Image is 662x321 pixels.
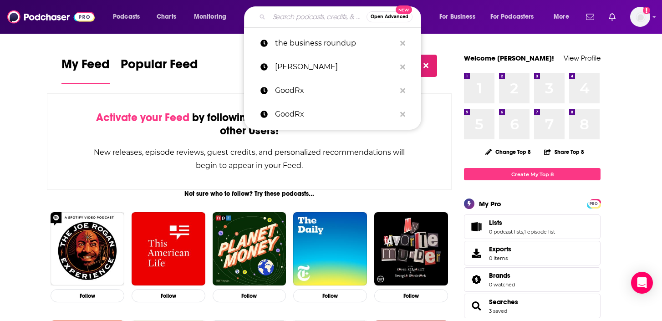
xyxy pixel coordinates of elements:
[253,6,430,27] div: Search podcasts, credits, & more...
[464,294,601,318] span: Searches
[489,255,511,261] span: 0 items
[489,219,502,227] span: Lists
[588,200,599,207] a: PRO
[547,10,581,24] button: open menu
[374,289,448,302] button: Follow
[51,212,124,286] img: The Joe Rogan Experience
[489,229,523,235] a: 0 podcast lists
[213,289,286,302] button: Follow
[479,199,501,208] div: My Pro
[47,190,452,198] div: Not sure who to follow? Try these podcasts...
[467,247,485,260] span: Exports
[275,102,396,126] p: GoodRx
[374,212,448,286] img: My Favorite Murder with Karen Kilgariff and Georgia Hardstark
[464,168,601,180] a: Create My Top 8
[489,245,511,253] span: Exports
[630,7,650,27] img: User Profile
[293,212,367,286] img: The Daily
[121,56,198,84] a: Popular Feed
[113,10,140,23] span: Podcasts
[464,241,601,265] a: Exports
[244,31,421,55] a: the business roundup
[489,308,507,314] a: 3 saved
[107,10,152,24] button: open menu
[489,271,515,280] a: Brands
[269,10,367,24] input: Search podcasts, credits, & more...
[467,273,485,286] a: Brands
[132,289,205,302] button: Follow
[489,298,518,306] a: Searches
[61,56,110,77] span: My Feed
[630,7,650,27] span: Logged in as kkitamorn
[293,289,367,302] button: Follow
[467,300,485,312] a: Searches
[93,111,406,138] div: by following Podcasts, Creators, Lists, and other Users!
[480,146,536,158] button: Change Top 8
[544,143,585,161] button: Share Top 8
[244,102,421,126] a: GoodRx
[464,267,601,292] span: Brands
[275,55,396,79] p: Lindsay Rosenthal
[367,11,412,22] button: Open AdvancedNew
[371,15,408,19] span: Open Advanced
[51,289,124,302] button: Follow
[439,10,475,23] span: For Business
[396,5,412,14] span: New
[213,212,286,286] img: Planet Money
[489,281,515,288] a: 0 watched
[605,9,619,25] a: Show notifications dropdown
[631,272,653,294] div: Open Intercom Messenger
[433,10,487,24] button: open menu
[490,10,534,23] span: For Podcasters
[464,214,601,239] span: Lists
[643,7,650,14] svg: Add a profile image
[188,10,238,24] button: open menu
[151,10,182,24] a: Charts
[523,229,524,235] span: ,
[7,8,95,25] img: Podchaser - Follow, Share and Rate Podcasts
[121,56,198,77] span: Popular Feed
[157,10,176,23] span: Charts
[630,7,650,27] button: Show profile menu
[244,55,421,79] a: [PERSON_NAME]
[275,31,396,55] p: the business roundup
[582,9,598,25] a: Show notifications dropdown
[132,212,205,286] img: This American Life
[554,10,569,23] span: More
[464,54,554,62] a: Welcome [PERSON_NAME]!
[564,54,601,62] a: View Profile
[244,79,421,102] a: GoodRx
[275,79,396,102] p: GoodRx
[96,111,189,124] span: Activate your Feed
[93,146,406,172] div: New releases, episode reviews, guest credits, and personalized recommendations will begin to appe...
[489,219,555,227] a: Lists
[489,271,510,280] span: Brands
[194,10,226,23] span: Monitoring
[524,229,555,235] a: 1 episode list
[467,220,485,233] a: Lists
[61,56,110,84] a: My Feed
[484,10,547,24] button: open menu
